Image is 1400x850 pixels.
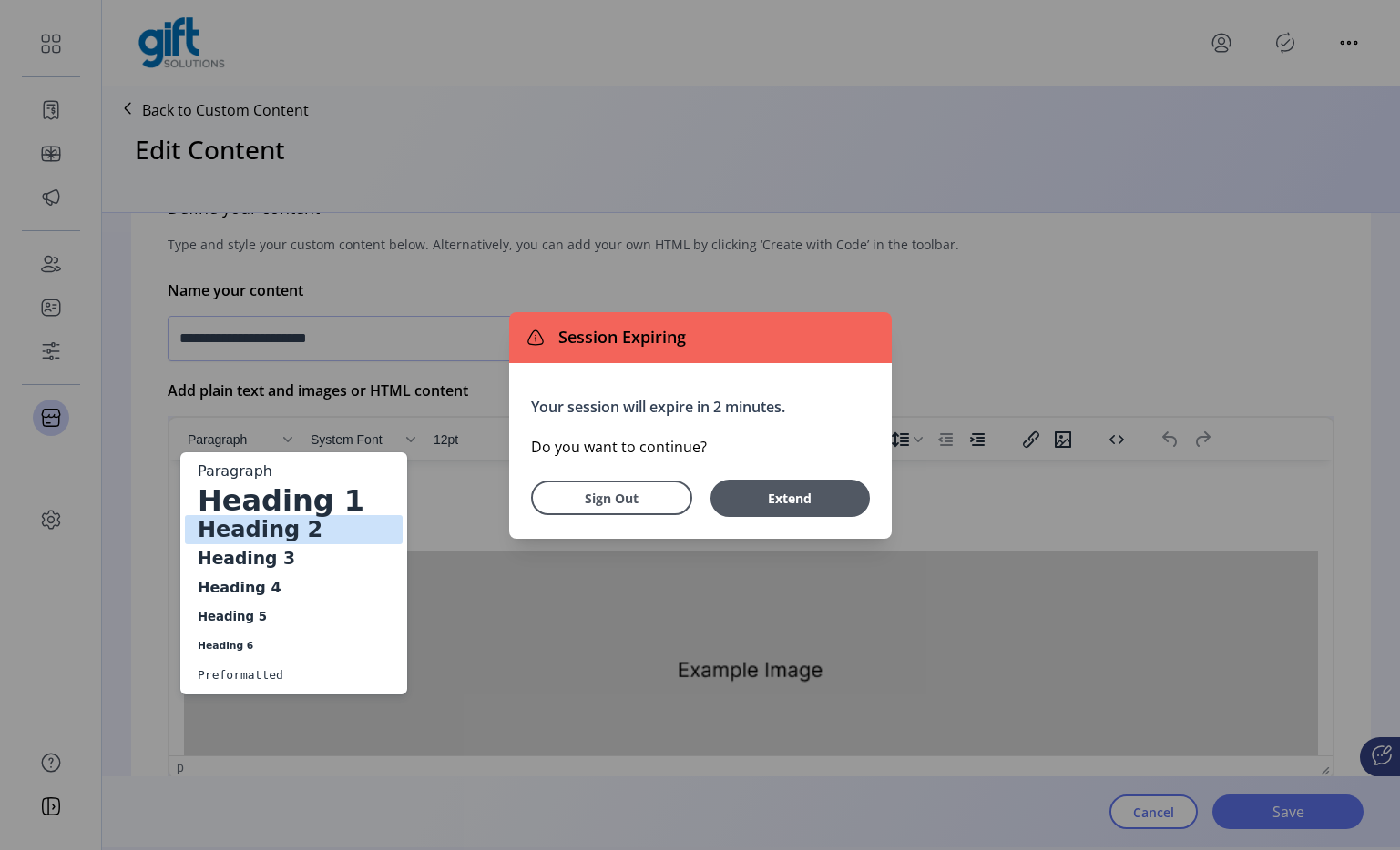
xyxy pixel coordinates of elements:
[15,15,1149,335] body: Rich Text Area. Press ALT-0 for help.
[720,489,861,508] span: Extend
[185,457,403,486] div: Paragraph
[555,489,669,508] span: Sign Out
[185,632,403,661] div: Heading 6
[196,460,366,482] p: Paragraph
[531,436,870,458] p: Do you want to continue?
[196,635,366,657] h6: Heading 6
[185,486,403,515] div: Heading 1
[196,606,366,628] h5: Heading 5
[196,577,366,599] h4: Heading 4
[185,661,403,690] div: Preformatted
[196,548,366,570] h3: Heading 3
[185,573,403,602] div: Heading 4
[710,480,870,517] button: Extend
[531,396,870,418] p: Your session will expire in 2 minutes.
[185,602,403,632] div: Heading 5
[185,544,403,573] div: Heading 3
[185,515,403,544] div: Heading 2
[196,519,366,541] h2: Heading 2
[196,490,366,511] h1: Heading 1
[551,325,686,349] span: Session Expiring
[196,664,366,686] pre: Preformatted
[531,481,692,515] button: Sign Out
